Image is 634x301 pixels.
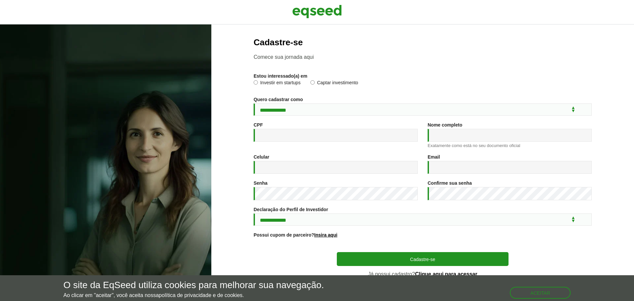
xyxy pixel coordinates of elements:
[254,207,328,212] label: Declaração do Perfil de Investidor
[314,233,337,237] a: Insira aqui
[254,97,303,102] label: Quero cadastrar como
[254,80,300,87] label: Investir em startups
[292,3,342,20] img: EqSeed Logo
[254,233,337,237] label: Possui cupom de parceiro?
[254,38,592,47] h2: Cadastre-se
[337,252,509,266] button: Cadastre-se
[428,155,440,159] label: Email
[337,271,509,277] p: Já possui cadastro?
[254,181,267,185] label: Senha
[428,181,472,185] label: Confirme sua senha
[63,292,324,298] p: Ao clicar em "aceitar", você aceita nossa .
[428,143,592,148] div: Exatamente como está no seu documento oficial
[254,54,592,60] p: Comece sua jornada aqui
[159,293,243,298] a: política de privacidade e de cookies
[254,74,307,78] label: Estou interessado(a) em
[310,80,315,85] input: Captar investimento
[415,272,477,277] a: Clique aqui para acessar
[510,287,571,299] button: Aceitar
[63,280,324,290] h5: O site da EqSeed utiliza cookies para melhorar sua navegação.
[310,80,358,87] label: Captar investimento
[254,155,269,159] label: Celular
[254,80,258,85] input: Investir em startups
[428,123,462,127] label: Nome completo
[254,123,263,127] label: CPF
